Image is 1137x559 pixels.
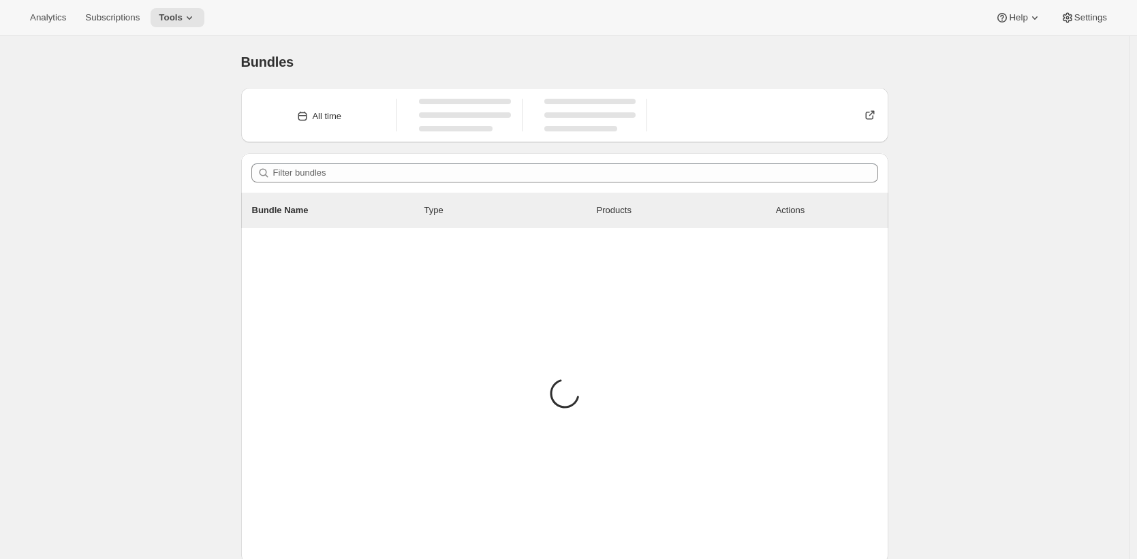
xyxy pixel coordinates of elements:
div: Products [597,204,769,217]
button: Settings [1053,8,1115,27]
button: Tools [151,8,204,27]
div: Actions [776,204,877,217]
button: Help [987,8,1049,27]
span: Analytics [30,12,66,23]
span: Bundles [241,54,294,69]
span: Subscriptions [85,12,140,23]
span: Settings [1074,12,1107,23]
div: Type [424,204,597,217]
button: Analytics [22,8,74,27]
span: Tools [159,12,183,23]
button: Subscriptions [77,8,148,27]
span: Help [1009,12,1027,23]
p: Bundle Name [252,204,424,217]
div: All time [312,110,341,123]
input: Filter bundles [273,163,878,182]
